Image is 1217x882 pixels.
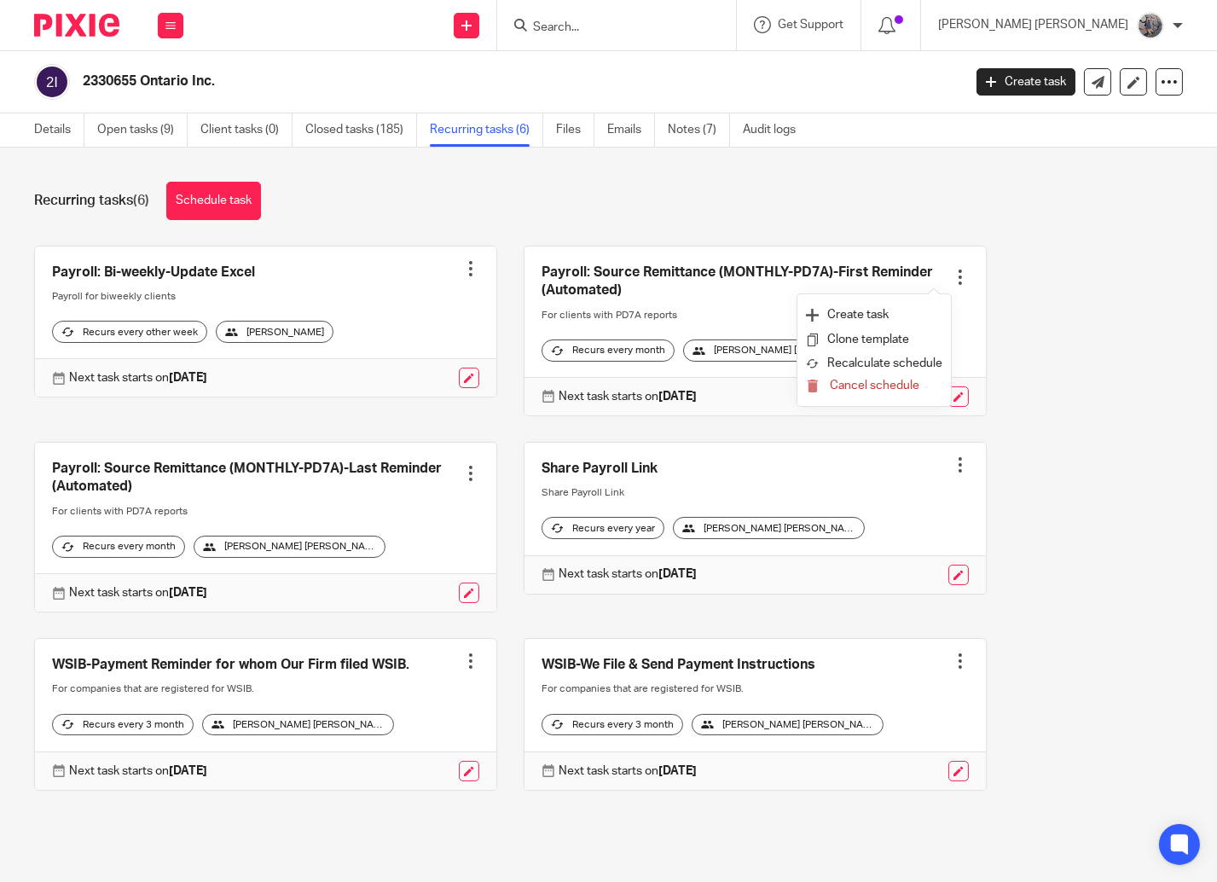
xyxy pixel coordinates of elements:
div: Recurs every other week [52,321,207,343]
div: [PERSON_NAME] [PERSON_NAME] [202,714,394,736]
a: Notes (7) [668,113,730,147]
input: Search [531,20,685,36]
p: Next task starts on [69,763,207,780]
div: [PERSON_NAME] [216,321,333,343]
a: Clone template [806,328,942,352]
a: Recurring tasks (6) [430,113,543,147]
span: Cancel schedule [830,380,919,392]
span: Get Support [778,19,843,31]
img: Pixie [34,14,119,37]
div: [PERSON_NAME] [PERSON_NAME] [692,714,884,736]
strong: [DATE] [169,587,207,599]
h2: 2330655 Ontario Inc. [83,73,777,90]
strong: [DATE] [658,391,697,403]
a: Files [556,113,594,147]
div: [PERSON_NAME] [PERSON_NAME] [194,536,385,558]
strong: [DATE] [169,372,207,384]
span: (6) [133,194,149,207]
p: [PERSON_NAME] [PERSON_NAME] [938,16,1128,33]
div: Recurs every 3 month [542,714,683,736]
a: Audit logs [743,113,808,147]
button: Cancel schedule [806,375,942,397]
p: Next task starts on [69,369,207,386]
div: Recurs every month [542,339,675,362]
strong: [DATE] [169,765,207,777]
img: 20160912_191538.jpg [1137,12,1164,39]
div: Recurs every month [52,536,185,558]
p: Next task starts on [559,388,697,405]
p: Next task starts on [559,566,697,583]
p: Next task starts on [69,584,207,601]
a: Closed tasks (185) [305,113,417,147]
img: svg%3E [34,64,70,100]
a: Create task [976,68,1075,96]
a: Details [34,113,84,147]
a: Open tasks (9) [97,113,188,147]
strong: [DATE] [658,568,697,580]
div: [PERSON_NAME] [PERSON_NAME] [673,517,865,539]
button: Recalculate schedule [806,353,942,375]
div: [PERSON_NAME] [PERSON_NAME] [683,339,875,362]
h1: Recurring tasks [34,192,149,210]
strong: [DATE] [658,765,697,777]
a: Create task [806,303,942,328]
p: Next task starts on [559,763,697,780]
div: Recurs every 3 month [52,714,194,736]
a: Client tasks (0) [200,113,293,147]
div: Recurs every year [542,517,664,539]
a: Schedule task [166,182,261,220]
a: Emails [607,113,655,147]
